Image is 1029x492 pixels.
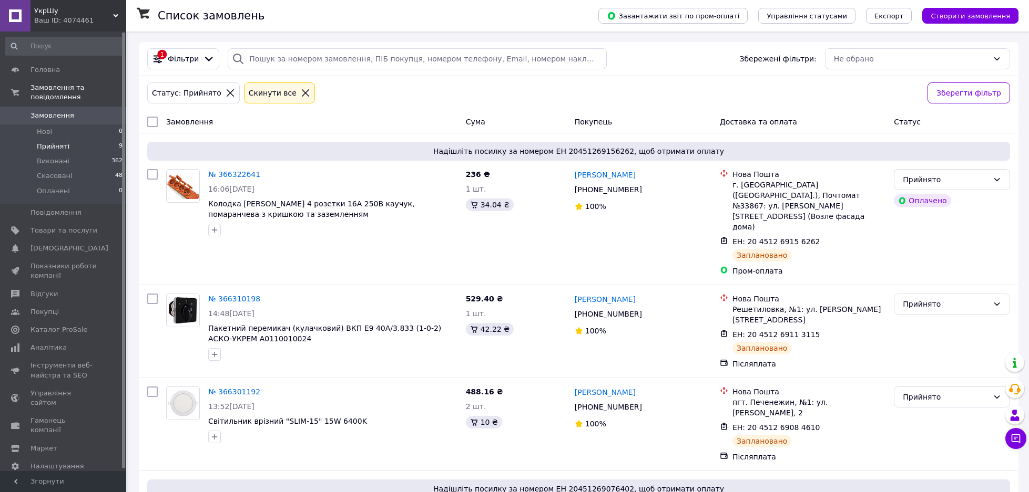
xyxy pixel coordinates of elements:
span: Управління статусами [767,12,847,20]
div: пгт. Печенежин, №1: ул. [PERSON_NAME], 2 [732,397,885,418]
span: 236 ₴ [466,170,490,179]
a: [PERSON_NAME] [575,387,636,397]
div: Нова Пошта [732,169,885,180]
span: 488.16 ₴ [466,388,503,396]
span: Надішліть посилку за номером ЕН 20451269156262, щоб отримати оплату [151,146,1006,156]
span: Управління сайтом [30,389,97,407]
input: Пошук [5,37,124,56]
span: 16:06[DATE] [208,185,254,193]
span: Скасовані [37,171,73,181]
span: 100% [585,202,606,211]
span: Статус [894,118,921,126]
span: Повідомлення [30,208,81,217]
span: Товари та послуги [30,226,97,235]
span: Зберегти фільтр [936,87,1001,99]
div: Прийнято [903,391,989,403]
span: Покупець [575,118,612,126]
div: Cкинути все [247,87,299,99]
span: 1 шт. [466,309,486,318]
button: Управління статусами [758,8,855,24]
div: 42.22 ₴ [466,323,514,336]
a: Фото товару [166,169,200,203]
span: Фільтри [168,54,199,64]
button: Завантажити звіт по пром-оплаті [598,8,748,24]
div: Післяплата [732,452,885,462]
span: Створити замовлення [931,12,1010,20]
span: 100% [585,420,606,428]
div: Прийнято [903,298,989,310]
span: 48 [115,171,123,181]
a: Колодка [PERSON_NAME] 4 розетки 16А 250В каучук, помаранчева з кришкою та заземленням [208,200,414,218]
div: Пром-оплата [732,266,885,276]
span: Доставка та оплата [720,118,797,126]
span: Аналітика [30,343,67,352]
span: Cума [466,118,485,126]
img: Фото товару [167,173,199,198]
a: Світильник врізний "SLIM-15" 15W 6400K [208,417,367,425]
div: [PHONE_NUMBER] [573,182,644,197]
span: Покупці [30,307,59,317]
button: Експорт [866,8,912,24]
button: Створити замовлення [922,8,1018,24]
a: Фото товару [166,386,200,420]
span: ЕН: 20 4512 6908 4610 [732,423,820,432]
span: 14:48[DATE] [208,309,254,318]
span: Каталог ProSale [30,325,87,334]
div: Прийнято [903,174,989,185]
span: 1 шт. [466,185,486,193]
span: [DEMOGRAPHIC_DATA] [30,244,108,253]
span: 0 [119,186,123,196]
span: 529.40 ₴ [466,295,503,303]
div: [PHONE_NUMBER] [573,400,644,414]
span: Маркет [30,444,57,453]
div: Післяплата [732,359,885,369]
span: Прийняті [37,142,69,151]
a: [PERSON_NAME] [575,170,636,180]
img: Фото товару [167,387,199,420]
div: Нова Пошта [732,294,885,304]
a: [PERSON_NAME] [575,294,636,305]
div: 10 ₴ [466,416,502,428]
span: ЕН: 20 4512 6911 3115 [732,330,820,339]
div: 34.04 ₴ [466,198,514,211]
a: № 366310198 [208,295,260,303]
span: Завантажити звіт по пром-оплаті [607,11,739,20]
span: Оплачені [37,186,70,196]
span: Інструменти веб-майстра та SEO [30,361,97,380]
span: Замовлення [30,111,74,120]
span: ЕН: 20 4512 6915 6262 [732,237,820,246]
span: 9 [119,142,123,151]
button: Зберегти фільтр [928,82,1010,103]
div: Не обрано [834,53,989,65]
div: Заплановано [732,435,792,447]
span: Показники роботи компанії [30,261,97,280]
span: 2 шт. [466,402,486,411]
span: Виконані [37,156,69,166]
img: Фото товару [167,294,199,327]
button: Чат з покупцем [1005,428,1026,449]
span: Замовлення [166,118,213,126]
span: Нові [37,127,52,137]
div: Решетиловка, №1: ул. [PERSON_NAME][STREET_ADDRESS] [732,304,885,325]
div: Заплановано [732,342,792,354]
input: Пошук за номером замовлення, ПІБ покупця, номером телефону, Email, номером накладної [228,48,606,69]
span: 100% [585,327,606,335]
span: 362 [111,156,123,166]
div: Статус: Прийнято [150,87,223,99]
span: 0 [119,127,123,137]
span: УкрШу [34,6,113,16]
a: Пакетний перемикач (кулачковий) ВКП Е9 40А/3.833 (1-0-2) АСКО-УКРЕМ A0110010024 [208,324,441,343]
span: Налаштування [30,462,84,471]
div: Оплачено [894,194,951,207]
div: Ваш ID: 4074461 [34,16,126,25]
div: г. [GEOGRAPHIC_DATA] ([GEOGRAPHIC_DATA].), Почтомат №33867: ул. [PERSON_NAME][STREET_ADDRESS] (Во... [732,180,885,232]
span: Експорт [874,12,904,20]
div: Заплановано [732,249,792,261]
a: Фото товару [166,294,200,327]
span: 13:52[DATE] [208,402,254,411]
span: Збережені фільтри: [739,54,816,64]
a: № 366301192 [208,388,260,396]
